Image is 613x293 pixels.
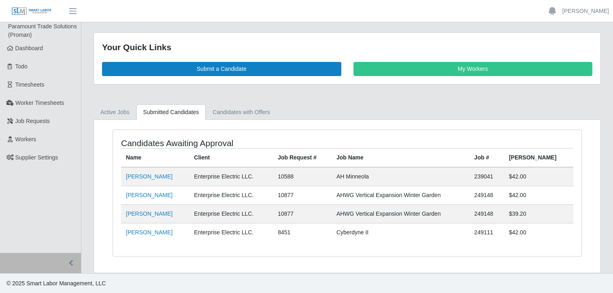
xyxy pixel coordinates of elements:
td: $42.00 [504,186,573,204]
a: [PERSON_NAME] [562,7,609,15]
a: [PERSON_NAME] [126,192,172,198]
a: My Workers [353,62,593,76]
th: [PERSON_NAME] [504,148,573,167]
td: Enterprise Electric LLC. [189,186,273,204]
a: Submitted Candidates [136,104,206,120]
td: $39.20 [504,204,573,223]
td: 249148 [469,204,504,223]
div: Your Quick Links [102,41,592,54]
td: AH Minneola [332,167,469,186]
span: Dashboard [15,45,43,51]
span: Todo [15,63,28,70]
span: Supplier Settings [15,154,58,161]
td: 249148 [469,186,504,204]
th: Client [189,148,273,167]
th: Job # [469,148,504,167]
a: Candidates with Offers [206,104,277,120]
td: 10877 [273,204,332,223]
a: [PERSON_NAME] [126,173,172,180]
td: AHWG Vertical Expansion Winter Garden [332,204,469,223]
a: [PERSON_NAME] [126,210,172,217]
a: Active Jobs [94,104,136,120]
span: © 2025 Smart Labor Management, LLC [6,280,106,287]
td: $42.00 [504,223,573,242]
td: Enterprise Electric LLC. [189,223,273,242]
a: Submit a Candidate [102,62,341,76]
img: SLM Logo [11,7,52,16]
h4: Candidates Awaiting Approval [121,138,302,148]
td: 249111 [469,223,504,242]
a: [PERSON_NAME] [126,229,172,236]
span: Worker Timesheets [15,100,64,106]
td: 10877 [273,186,332,204]
span: Workers [15,136,36,142]
td: Enterprise Electric LLC. [189,167,273,186]
span: Timesheets [15,81,45,88]
th: Job Request # [273,148,332,167]
td: AHWG Vertical Expansion Winter Garden [332,186,469,204]
th: Name [121,148,189,167]
td: 239041 [469,167,504,186]
td: Enterprise Electric LLC. [189,204,273,223]
td: Cyberdyne II [332,223,469,242]
span: Paramount Trade Solutions (Proman) [8,23,77,38]
th: Job Name [332,148,469,167]
td: $42.00 [504,167,573,186]
span: Job Requests [15,118,50,124]
td: 10588 [273,167,332,186]
td: 8451 [273,223,332,242]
